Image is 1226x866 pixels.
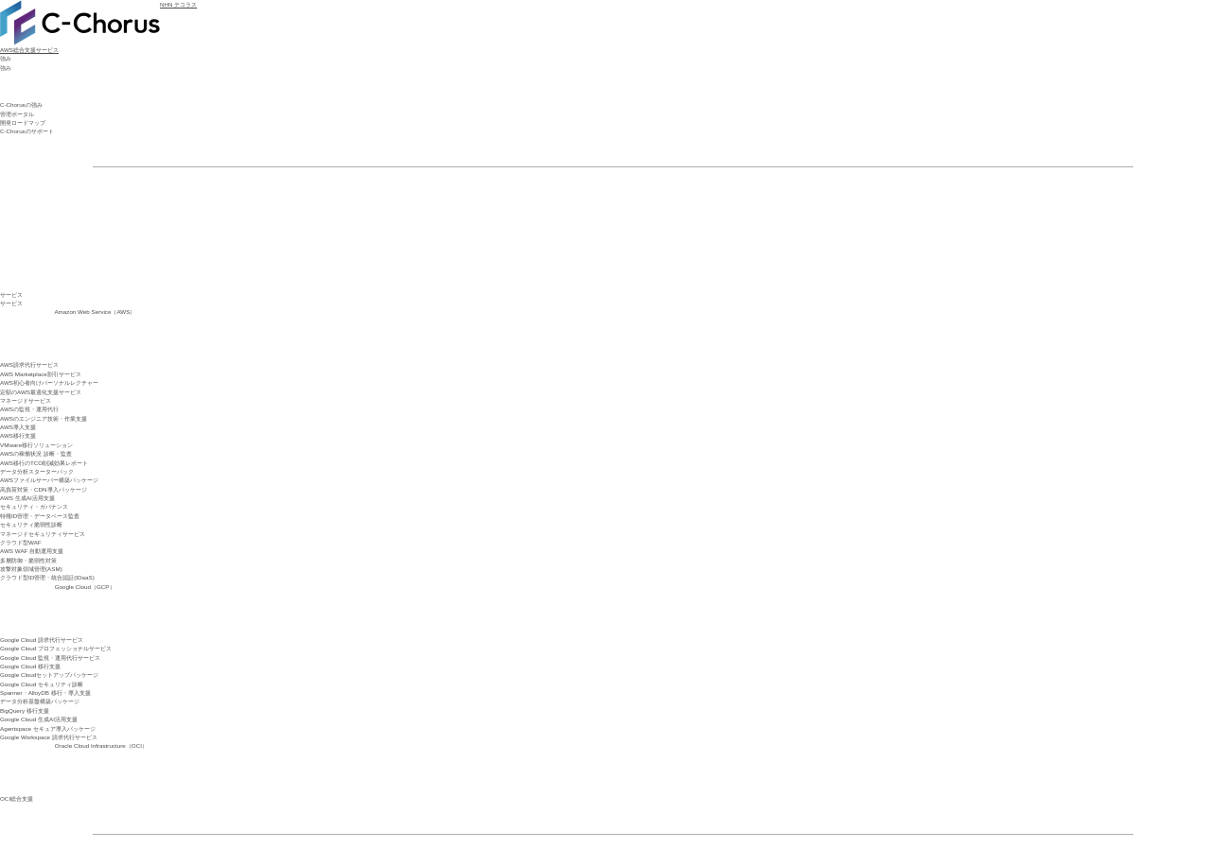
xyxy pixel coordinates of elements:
[55,742,148,749] span: Oracle Cloud Infrastructure（OCI）
[55,583,115,590] span: Google Cloud（GCP）
[894,216,909,224] img: 矢印
[54,308,135,315] span: Amazon Web Service（AWS）
[622,198,925,243] a: まずは相談する
[301,198,604,243] a: 資料を請求する
[572,216,587,224] img: 矢印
